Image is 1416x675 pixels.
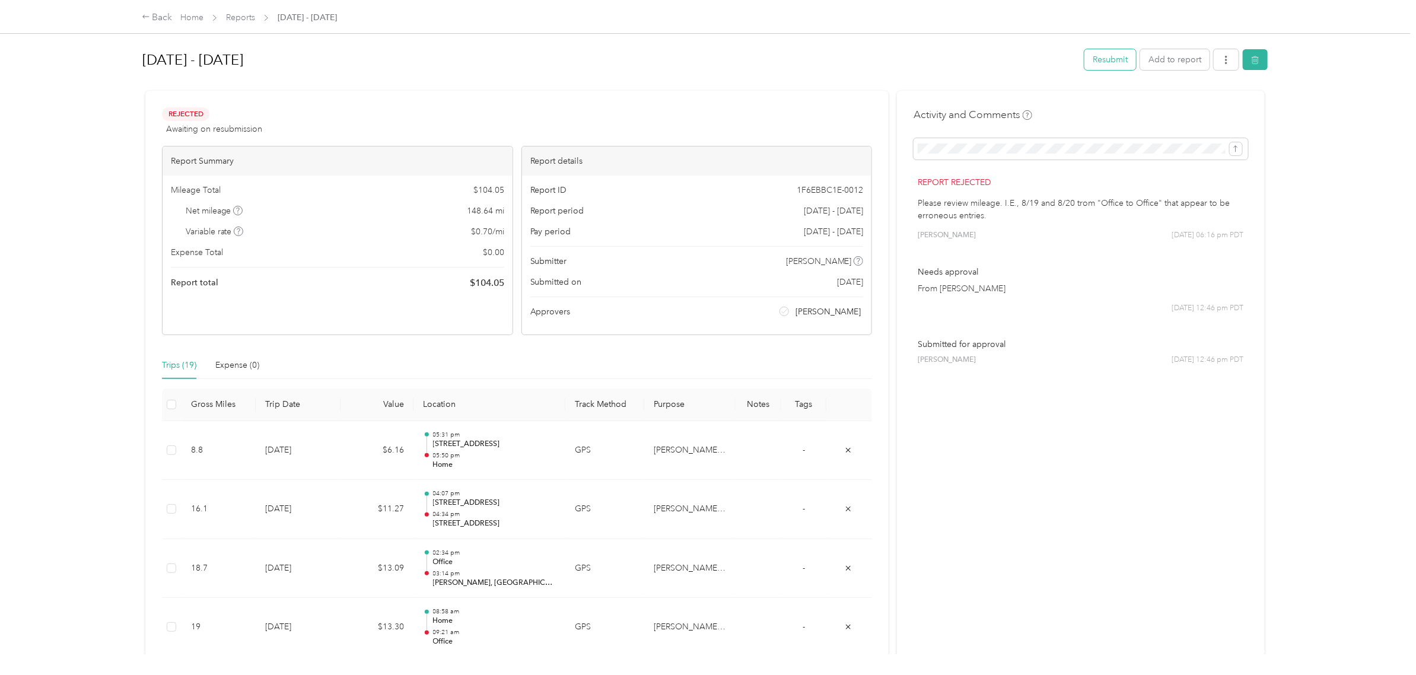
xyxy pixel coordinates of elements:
[565,598,644,657] td: GPS
[530,205,584,217] span: Report period
[433,616,556,626] p: Home
[182,389,256,421] th: Gross Miles
[162,359,196,372] div: Trips (19)
[341,598,413,657] td: $13.30
[1350,609,1416,675] iframe: Everlance-gr Chat Button Frame
[470,276,504,290] span: $ 104.05
[565,480,644,539] td: GPS
[433,510,556,518] p: 04:34 pm
[182,539,256,598] td: 18.7
[918,266,1244,278] p: Needs approval
[803,445,805,455] span: -
[918,338,1244,351] p: Submitted for approval
[215,359,259,372] div: Expense (0)
[803,563,805,573] span: -
[530,255,567,268] span: Submitter
[471,225,504,238] span: $ 0.70 / mi
[433,569,556,578] p: 03:14 pm
[433,439,556,450] p: [STREET_ADDRESS]
[171,184,221,196] span: Mileage Total
[1140,49,1210,70] button: Add to report
[433,557,556,568] p: Office
[736,389,781,421] th: Notes
[256,539,341,598] td: [DATE]
[433,518,556,529] p: [STREET_ADDRESS]
[163,147,513,176] div: Report Summary
[186,205,243,217] span: Net mileage
[433,607,556,616] p: 08:58 am
[803,504,805,514] span: -
[182,421,256,480] td: 8.8
[341,539,413,598] td: $13.09
[256,421,341,480] td: [DATE]
[341,389,413,421] th: Value
[918,282,1244,295] p: From [PERSON_NAME]
[918,197,1244,222] p: Please review mileage. I.E., 8/19 and 8/20 trom "Office to Office" that appear to be erroneous en...
[473,184,504,196] span: $ 104.05
[644,421,736,480] td: Kamali'i Foster Family Agency
[142,46,1076,74] h1: Aug 16 - 31, 2025
[433,451,556,460] p: 05:50 pm
[278,11,337,24] span: [DATE] - [DATE]
[256,480,341,539] td: [DATE]
[433,549,556,557] p: 02:34 pm
[644,480,736,539] td: Kamali'i Foster Family Agency
[565,389,644,421] th: Track Method
[182,480,256,539] td: 16.1
[804,225,863,238] span: [DATE] - [DATE]
[918,176,1244,189] p: Report rejected
[803,622,805,632] span: -
[565,421,644,480] td: GPS
[1172,303,1244,314] span: [DATE] 12:46 pm PDT
[530,184,567,196] span: Report ID
[171,276,218,289] span: Report total
[804,205,863,217] span: [DATE] - [DATE]
[781,389,827,421] th: Tags
[433,498,556,508] p: [STREET_ADDRESS]
[182,598,256,657] td: 19
[918,230,976,241] span: [PERSON_NAME]
[644,389,736,421] th: Purpose
[433,489,556,498] p: 04:07 pm
[256,389,341,421] th: Trip Date
[1172,230,1244,241] span: [DATE] 06:16 pm PDT
[186,225,244,238] span: Variable rate
[467,205,504,217] span: 148.64 mi
[142,11,173,25] div: Back
[530,225,571,238] span: Pay period
[795,305,861,318] span: [PERSON_NAME]
[166,123,262,135] span: Awaiting on resubmission
[256,598,341,657] td: [DATE]
[644,598,736,657] td: Kamali'i Foster Family Agency
[914,107,1032,122] h4: Activity and Comments
[413,389,565,421] th: Location
[522,147,872,176] div: Report details
[433,628,556,636] p: 09:21 am
[226,12,255,23] a: Reports
[530,276,582,288] span: Submitted on
[433,636,556,647] p: Office
[341,480,413,539] td: $11.27
[433,431,556,439] p: 05:31 pm
[644,539,736,598] td: Kamali'i Foster Family Agency
[530,305,571,318] span: Approvers
[341,421,413,480] td: $6.16
[162,107,209,121] span: Rejected
[1172,355,1244,365] span: [DATE] 12:46 pm PDT
[918,355,976,365] span: [PERSON_NAME]
[433,578,556,588] p: [PERSON_NAME], [GEOGRAPHIC_DATA], [GEOGRAPHIC_DATA]
[483,246,504,259] span: $ 0.00
[797,184,863,196] span: 1F6EBBC1E-0012
[786,255,852,268] span: [PERSON_NAME]
[837,276,863,288] span: [DATE]
[180,12,203,23] a: Home
[171,246,223,259] span: Expense Total
[565,539,644,598] td: GPS
[433,460,556,470] p: Home
[1084,49,1136,70] button: Resubmit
